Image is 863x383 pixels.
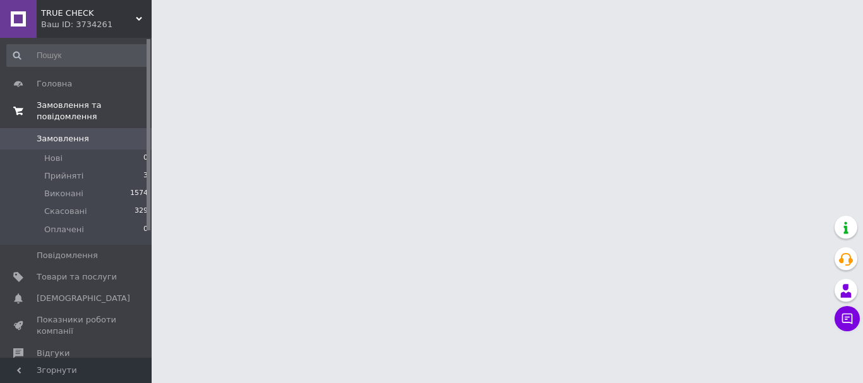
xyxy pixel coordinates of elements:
span: Замовлення та повідомлення [37,100,152,122]
span: Товари та послуги [37,271,117,283]
span: 329 [135,206,148,217]
span: 0 [143,153,148,164]
span: Оплачені [44,224,84,235]
span: Відгуки [37,348,69,359]
span: Повідомлення [37,250,98,261]
span: Виконані [44,188,83,199]
span: Скасовані [44,206,87,217]
span: Замовлення [37,133,89,144]
span: 0 [143,224,148,235]
span: [DEMOGRAPHIC_DATA] [37,293,130,304]
span: 3 [143,170,148,182]
input: Пошук [6,44,149,67]
button: Чат з покупцем [835,306,860,331]
div: Ваш ID: 3734261 [41,19,152,30]
span: 1574 [130,188,148,199]
span: Нові [44,153,63,164]
span: Головна [37,78,72,90]
span: Показники роботи компанії [37,314,117,337]
span: Прийняті [44,170,83,182]
span: TRUE CHECK [41,8,136,19]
